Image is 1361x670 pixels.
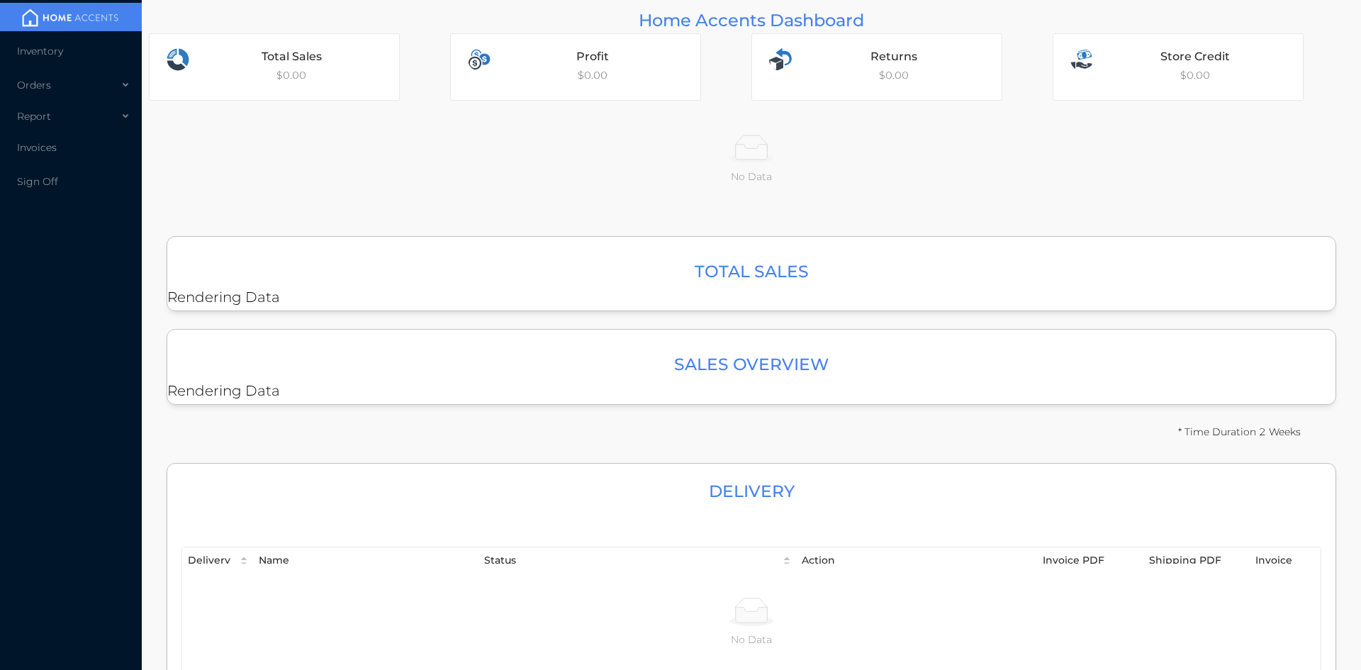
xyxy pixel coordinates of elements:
div: Name [259,553,473,568]
div: Invoice [1255,553,1315,568]
img: No Data [729,598,773,626]
span: Inventory [17,45,63,57]
div: $ 0.00 [1053,34,1303,100]
div: Shipping PDF [1149,553,1244,568]
img: No Data [729,135,773,163]
p: No Data [160,169,1343,184]
div: Profit [502,48,683,65]
img: transactions.svg [167,48,189,71]
i: icon: caret-up [783,554,792,557]
img: profits.svg [468,48,491,71]
div: Delivery [188,553,232,568]
i: icon: caret-down [783,560,792,563]
div: Rendering Data [167,236,1336,311]
h3: Total Sales [174,258,1328,284]
i: icon: caret-down [240,560,249,563]
h3: Sales Overview [174,351,1328,377]
div: Action [802,553,1031,568]
div: Returns [803,48,985,65]
div: Status [484,553,775,568]
div: Rendering Data [167,329,1336,404]
div: $ 0.00 [451,34,700,100]
div: $ 0.00 [150,34,399,100]
div: Total Sales [201,48,382,65]
img: sales.svg [1070,48,1093,71]
span: Invoices [17,141,57,154]
div: Home Accents Dashboard [149,7,1354,33]
span: Sign Off [17,175,58,188]
img: returns.svg [769,48,792,71]
i: icon: caret-up [240,554,249,557]
div: Sort [239,554,249,566]
img: mainBanner [17,7,123,28]
div: * Time Duration 2 Weeks [1178,419,1301,445]
p: No Data [194,632,1309,647]
div: Invoice PDF [1043,553,1138,568]
div: Sort [782,554,792,566]
div: Store Credit [1104,48,1286,65]
h3: Delivery [167,478,1335,504]
div: $ 0.00 [752,34,1002,100]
